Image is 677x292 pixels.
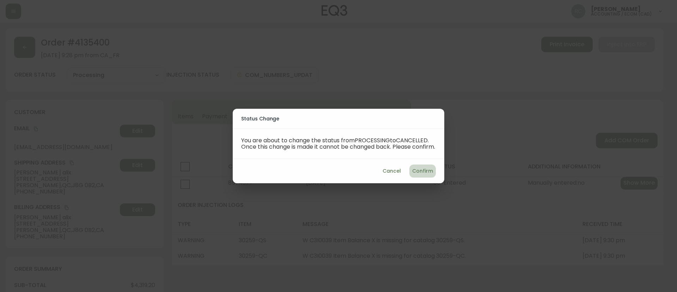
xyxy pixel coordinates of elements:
[241,137,436,150] p: You are about to change the status from PROCESSING to CANCELLED . Once this change is made it can...
[380,165,404,178] button: Cancel
[412,167,433,175] span: Confirm
[383,167,401,175] span: Cancel
[241,114,436,123] h2: Status Change
[409,165,436,178] button: Confirm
